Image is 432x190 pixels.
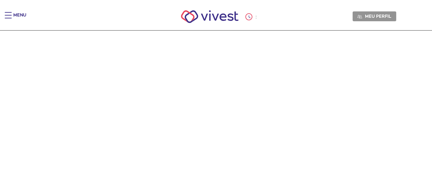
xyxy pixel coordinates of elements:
[13,12,26,25] div: Menu
[353,11,396,21] a: Meu perfil
[357,14,362,19] img: Meu perfil
[365,13,391,19] span: Meu perfil
[245,13,258,20] div: :
[174,3,246,30] img: Vivest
